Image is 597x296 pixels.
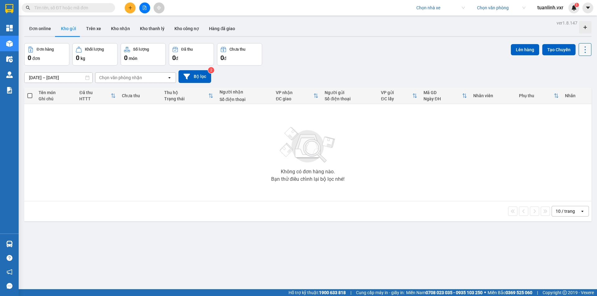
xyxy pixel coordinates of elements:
[580,209,585,214] svg: open
[356,289,405,296] span: Cung cấp máy in - giấy in:
[125,2,136,13] button: plus
[124,54,127,61] span: 0
[208,67,214,73] sup: 2
[575,3,579,7] sup: 1
[271,177,345,182] div: Bạn thử điều chỉnh lại bộ lọc nhé!
[204,21,240,36] button: Hàng đã giao
[426,290,483,295] strong: 0708 023 035 - 0935 103 250
[217,43,262,66] button: Chưa thu0đ
[135,21,169,36] button: Kho thanh lý
[121,43,166,66] button: Số lượng0món
[81,56,85,61] span: kg
[473,93,513,98] div: Nhân viên
[423,96,462,101] div: Ngày ĐH
[26,6,30,10] span: search
[5,4,13,13] img: logo-vxr
[128,6,132,10] span: plus
[34,4,108,11] input: Tìm tên, số ĐT hoặc mã đơn
[576,3,578,7] span: 1
[7,255,12,261] span: question-circle
[122,93,158,98] div: Chưa thu
[582,2,593,13] button: caret-down
[381,96,412,101] div: ĐC lấy
[6,25,13,31] img: dashboard-icon
[6,241,13,247] img: warehouse-icon
[79,90,110,95] div: Đã thu
[25,73,92,83] input: Select a date range.
[85,47,104,52] div: Khối lượng
[289,289,346,296] span: Hỗ trợ kỹ thuật:
[420,88,470,104] th: Toggle SortBy
[142,6,147,10] span: file-add
[224,56,226,61] span: đ
[557,20,577,26] div: ver 1.8.147
[7,283,12,289] span: message
[585,5,591,11] span: caret-down
[24,43,69,66] button: Đơn hàng0đơn
[172,54,176,61] span: 0
[76,88,118,104] th: Toggle SortBy
[281,169,335,174] div: Không có đơn hàng nào.
[325,90,375,95] div: Người gửi
[167,75,172,80] svg: open
[176,56,178,61] span: đ
[161,88,216,104] th: Toggle SortBy
[571,5,577,11] img: icon-new-feature
[406,289,483,296] span: Miền Nam
[562,290,567,295] span: copyright
[99,75,142,81] div: Chọn văn phòng nhận
[32,56,40,61] span: đơn
[39,90,73,95] div: Tên món
[542,44,576,55] button: Tạo Chuyến
[28,54,31,61] span: 0
[506,290,532,295] strong: 0369 525 060
[133,47,149,52] div: Số lượng
[169,21,204,36] button: Kho công nợ
[6,71,13,78] img: warehouse-icon
[79,96,110,101] div: HTTT
[220,97,270,102] div: Số điện thoại
[220,89,270,94] div: Người nhận
[129,56,137,61] span: món
[423,90,462,95] div: Mã GD
[164,96,208,101] div: Trạng thái
[81,21,106,36] button: Trên xe
[381,90,412,95] div: VP gửi
[181,47,193,52] div: Đã thu
[76,54,79,61] span: 0
[139,2,150,13] button: file-add
[6,87,13,93] img: solution-icon
[565,93,588,98] div: Nhãn
[154,2,164,13] button: aim
[56,21,81,36] button: Kho gửi
[516,88,562,104] th: Toggle SortBy
[579,21,591,34] div: Tạo kho hàng mới
[277,123,339,167] img: svg+xml;base64,PHN2ZyBjbGFzcz0ibGlzdC1wbHVnX19zdmciIHhtbG5zPSJodHRwOi8vd3d3LnczLm9yZy8yMDAwL3N2Zy...
[169,43,214,66] button: Đã thu0đ
[511,44,539,55] button: Lên hàng
[37,47,54,52] div: Đơn hàng
[319,290,346,295] strong: 1900 633 818
[6,56,13,62] img: warehouse-icon
[178,70,211,83] button: Bộ lọc
[273,88,322,104] th: Toggle SortBy
[325,96,375,101] div: Số điện thoại
[157,6,161,10] span: aim
[378,88,420,104] th: Toggle SortBy
[164,90,208,95] div: Thu hộ
[276,96,313,101] div: ĐC giao
[39,96,73,101] div: Ghi chú
[519,93,554,98] div: Phụ thu
[537,289,538,296] span: |
[6,40,13,47] img: warehouse-icon
[7,269,12,275] span: notification
[484,291,486,294] span: ⚪️
[24,21,56,36] button: Đơn online
[72,43,118,66] button: Khối lượng0kg
[488,289,532,296] span: Miền Bắc
[556,208,575,214] div: 10 / trang
[276,90,313,95] div: VP nhận
[106,21,135,36] button: Kho nhận
[229,47,245,52] div: Chưa thu
[532,4,568,11] span: tuanlinh.vxr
